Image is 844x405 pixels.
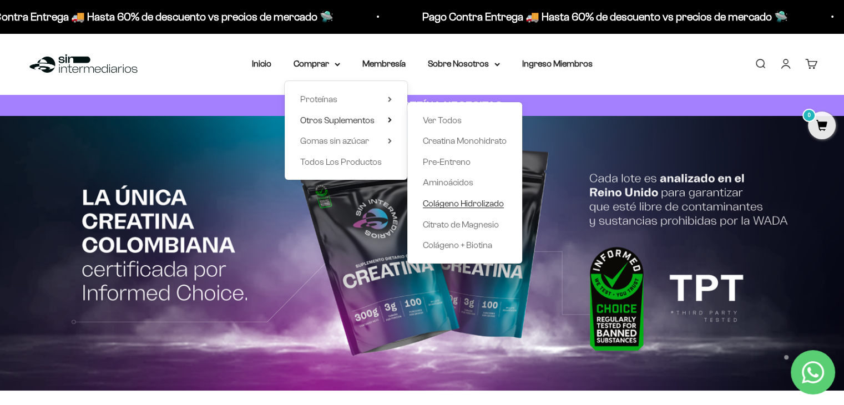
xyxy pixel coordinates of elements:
[300,134,392,148] summary: Gomas sin azúcar
[423,220,499,229] span: Citrato de Magnesio
[423,136,507,145] span: Creatina Monohidrato
[808,120,836,133] a: 0
[300,115,375,125] span: Otros Suplementos
[300,157,382,166] span: Todos Los Productos
[300,113,392,128] summary: Otros Suplementos
[362,59,406,68] a: Membresía
[423,115,462,125] span: Ver Todos
[418,8,784,26] p: Pago Contra Entrega 🚚 Hasta 60% de descuento vs precios de mercado 🛸
[423,178,473,187] span: Aminoácidos
[423,196,507,211] a: Colágeno Hidrolizado
[423,157,471,166] span: Pre-Entreno
[300,136,369,145] span: Gomas sin azúcar
[802,109,816,122] mark: 0
[252,59,271,68] a: Inicio
[423,240,492,250] span: Colágeno + Biotina
[423,175,507,190] a: Aminoácidos
[300,94,337,104] span: Proteínas
[428,57,500,71] summary: Sobre Nosotros
[423,238,507,252] a: Colágeno + Biotina
[294,57,340,71] summary: Comprar
[522,59,593,68] a: Ingreso Miembros
[423,155,507,169] a: Pre-Entreno
[423,134,507,148] a: Creatina Monohidrato
[300,155,392,169] a: Todos Los Productos
[300,92,392,107] summary: Proteínas
[423,217,507,232] a: Citrato de Magnesio
[423,199,504,208] span: Colágeno Hidrolizado
[423,113,507,128] a: Ver Todos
